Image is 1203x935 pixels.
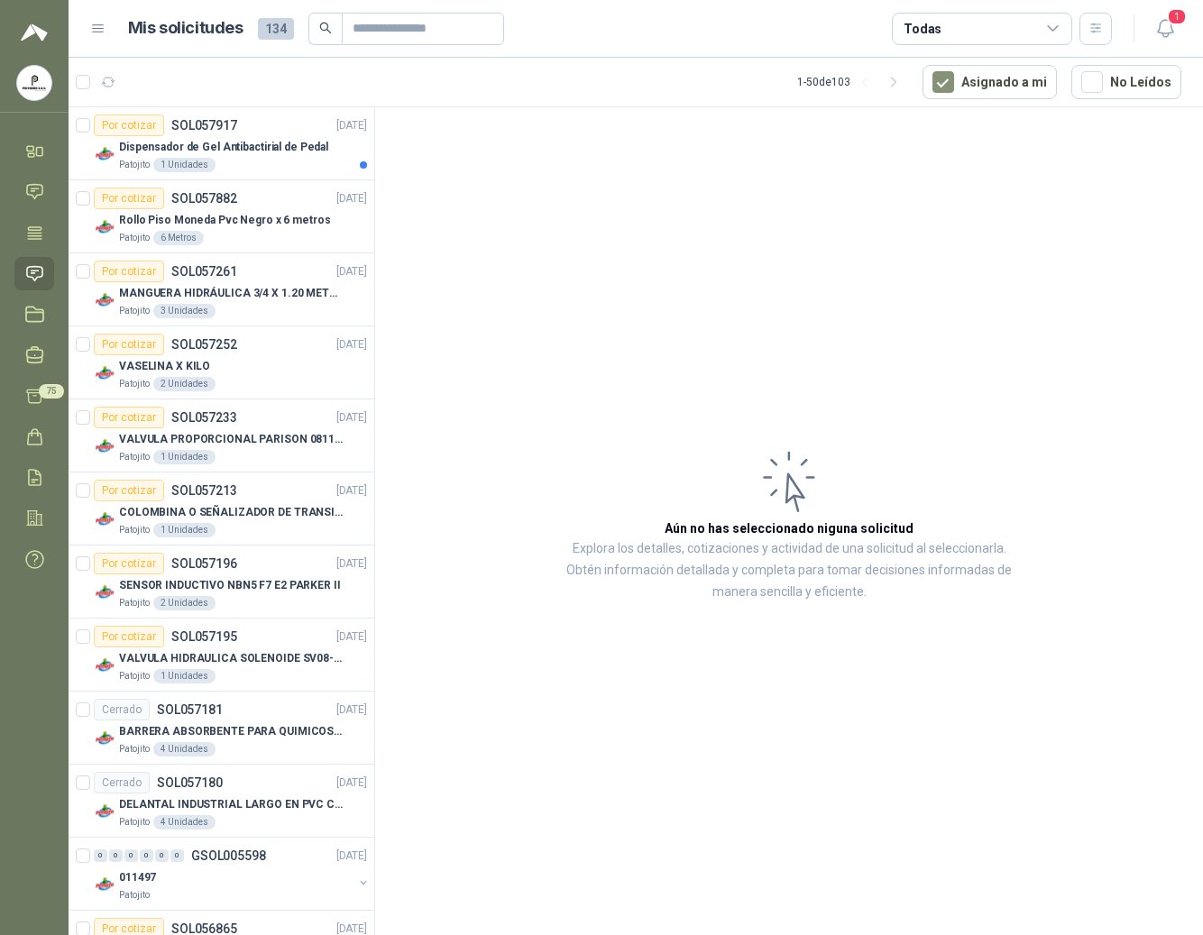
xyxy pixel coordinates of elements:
[258,18,294,40] span: 134
[336,263,367,280] p: [DATE]
[94,435,115,457] img: Company Logo
[336,190,367,207] p: [DATE]
[94,772,150,793] div: Cerrado
[94,362,115,384] img: Company Logo
[336,409,367,426] p: [DATE]
[119,358,210,375] p: VASELINA X KILO
[69,399,374,472] a: Por cotizarSOL057233[DATE] Company LogoVALVULA PROPORCIONAL PARISON 0811404612 / 4WRPEH6C4 REXROT...
[94,874,115,895] img: Company Logo
[119,285,344,302] p: MANGUERA HIDRÁULICA 3/4 X 1.20 METROS DE LONGITUD HR-HR-ACOPLADA
[17,66,51,100] img: Company Logo
[171,265,237,278] p: SOL057261
[119,231,150,245] p: Patojito
[157,703,223,716] p: SOL057181
[94,699,150,720] div: Cerrado
[153,377,216,391] div: 2 Unidades
[171,192,237,205] p: SOL057882
[336,775,367,792] p: [DATE]
[153,669,216,683] div: 1 Unidades
[119,669,150,683] p: Patojito
[94,407,164,428] div: Por cotizar
[119,869,156,886] p: 011497
[336,117,367,134] p: [DATE]
[119,596,150,610] p: Patojito
[1071,65,1181,99] button: No Leídos
[923,65,1057,99] button: Asignado a mi
[1167,8,1187,25] span: 1
[153,304,216,318] div: 3 Unidades
[170,849,184,862] div: 0
[171,338,237,351] p: SOL057252
[665,518,914,538] h3: Aún no has seleccionado niguna solicitud
[94,188,164,209] div: Por cotizar
[1149,13,1181,45] button: 1
[119,796,344,813] p: DELANTAL INDUSTRIAL LARGO EN PVC COLOR AMARILLO
[94,143,115,165] img: Company Logo
[119,723,344,740] p: BARRERA ABSORBENTE PARA QUIMICOS (DERRAME DE HIPOCLORITO)
[21,22,48,43] img: Logo peakr
[171,119,237,132] p: SOL057917
[119,504,344,521] p: COLOMBINA O SEÑALIZADOR DE TRANSITO
[119,523,150,537] p: Patojito
[94,509,115,530] img: Company Logo
[94,216,115,238] img: Company Logo
[153,158,216,172] div: 1 Unidades
[109,849,123,862] div: 0
[336,336,367,353] p: [DATE]
[69,180,374,253] a: Por cotizarSOL057882[DATE] Company LogoRollo Piso Moneda Pvc Negro x 6 metrosPatojito6 Metros
[336,628,367,646] p: [DATE]
[153,596,216,610] div: 2 Unidades
[94,553,164,574] div: Por cotizar
[119,431,344,448] p: VALVULA PROPORCIONAL PARISON 0811404612 / 4WRPEH6C4 REXROTH
[191,849,266,862] p: GSOL005598
[94,801,115,822] img: Company Logo
[94,480,164,501] div: Por cotizar
[336,555,367,573] p: [DATE]
[119,577,341,594] p: SENSOR INDUCTIVO NBN5 F7 E2 PARKER II
[319,22,332,34] span: search
[904,19,941,39] div: Todas
[171,411,237,424] p: SOL057233
[171,484,237,497] p: SOL057213
[128,15,243,41] h1: Mis solicitudes
[155,849,169,862] div: 0
[69,619,374,692] a: Por cotizarSOL057195[DATE] Company LogoVALVULA HIDRAULICA SOLENOIDE SV08-20 REF : SV08-3B-N-24DC-...
[119,742,150,756] p: Patojito
[69,107,374,180] a: Por cotizarSOL057917[DATE] Company LogoDispensador de Gel Antibactirial de PedalPatojito1 Unidades
[94,334,164,355] div: Por cotizar
[119,815,150,830] p: Patojito
[119,158,150,172] p: Patojito
[119,450,150,464] p: Patojito
[336,848,367,865] p: [DATE]
[69,326,374,399] a: Por cotizarSOL057252[DATE] Company LogoVASELINA X KILOPatojito2 Unidades
[171,922,237,935] p: SOL056865
[157,776,223,789] p: SOL057180
[140,849,153,862] div: 0
[171,630,237,643] p: SOL057195
[153,231,204,245] div: 6 Metros
[39,384,64,399] span: 75
[119,304,150,318] p: Patojito
[69,472,374,545] a: Por cotizarSOL057213[DATE] Company LogoCOLOMBINA O SEÑALIZADOR DE TRANSITOPatojito1 Unidades
[14,380,54,413] a: 75
[153,450,216,464] div: 1 Unidades
[69,765,374,838] a: CerradoSOL057180[DATE] Company LogoDELANTAL INDUSTRIAL LARGO EN PVC COLOR AMARILLOPatojito4 Unidades
[94,261,164,282] div: Por cotizar
[94,582,115,603] img: Company Logo
[336,701,367,719] p: [DATE]
[69,545,374,619] a: Por cotizarSOL057196[DATE] Company LogoSENSOR INDUCTIVO NBN5 F7 E2 PARKER IIPatojito2 Unidades
[119,888,150,903] p: Patojito
[94,626,164,647] div: Por cotizar
[94,289,115,311] img: Company Logo
[124,849,138,862] div: 0
[69,692,374,765] a: CerradoSOL057181[DATE] Company LogoBARRERA ABSORBENTE PARA QUIMICOS (DERRAME DE HIPOCLORITO)Patoj...
[556,538,1023,603] p: Explora los detalles, cotizaciones y actividad de una solicitud al seleccionarla. Obtén informaci...
[171,557,237,570] p: SOL057196
[119,650,344,667] p: VALVULA HIDRAULICA SOLENOIDE SV08-20 REF : SV08-3B-N-24DC-DG NORMALMENTE CERRADA
[153,523,216,537] div: 1 Unidades
[153,815,216,830] div: 4 Unidades
[94,845,371,903] a: 0 0 0 0 0 0 GSOL005598[DATE] Company Logo011497Patojito
[94,655,115,676] img: Company Logo
[153,742,216,756] div: 4 Unidades
[119,139,328,156] p: Dispensador de Gel Antibactirial de Pedal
